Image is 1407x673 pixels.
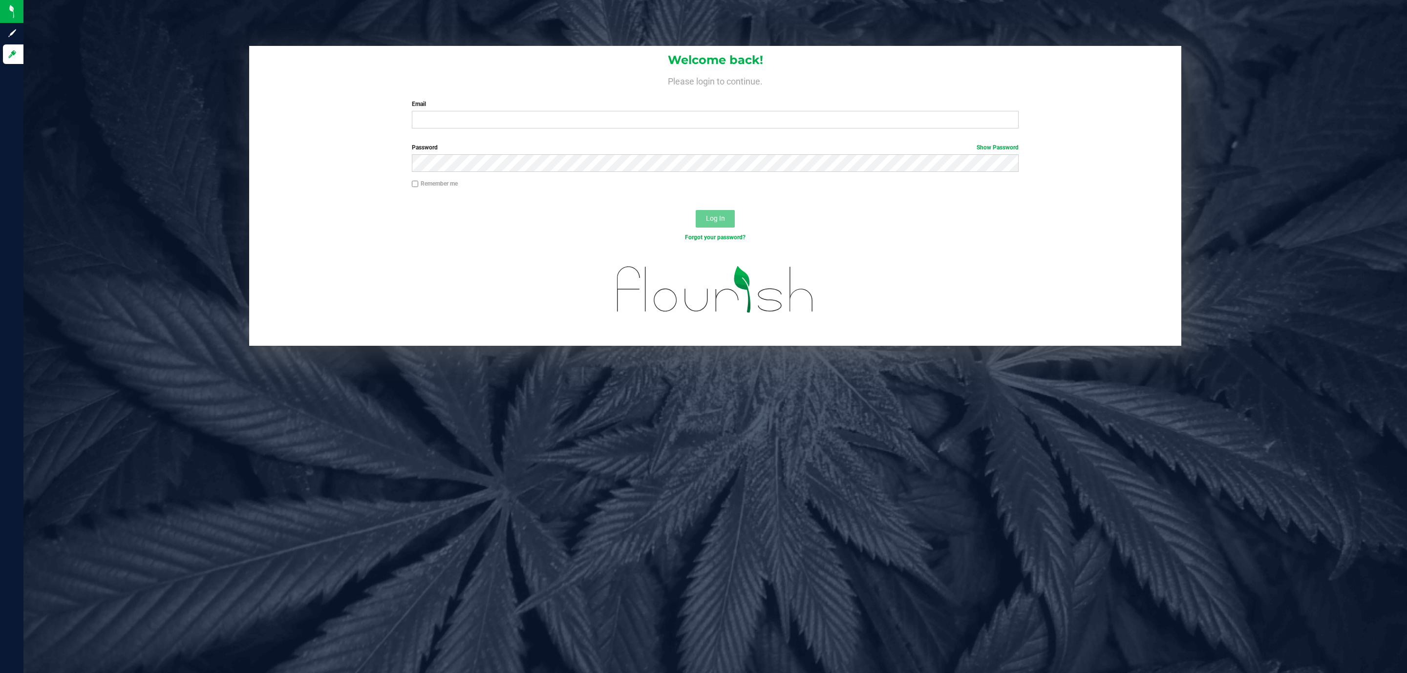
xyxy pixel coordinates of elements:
[412,144,438,151] span: Password
[412,100,1019,108] label: Email
[249,74,1181,86] h4: Please login to continue.
[599,252,832,327] img: flourish_logo.svg
[7,49,17,59] inline-svg: Log in
[249,54,1181,66] h1: Welcome back!
[706,214,725,222] span: Log In
[412,179,458,188] label: Remember me
[977,144,1019,151] a: Show Password
[7,28,17,38] inline-svg: Sign up
[696,210,735,228] button: Log In
[412,181,419,188] input: Remember me
[685,234,746,241] a: Forgot your password?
